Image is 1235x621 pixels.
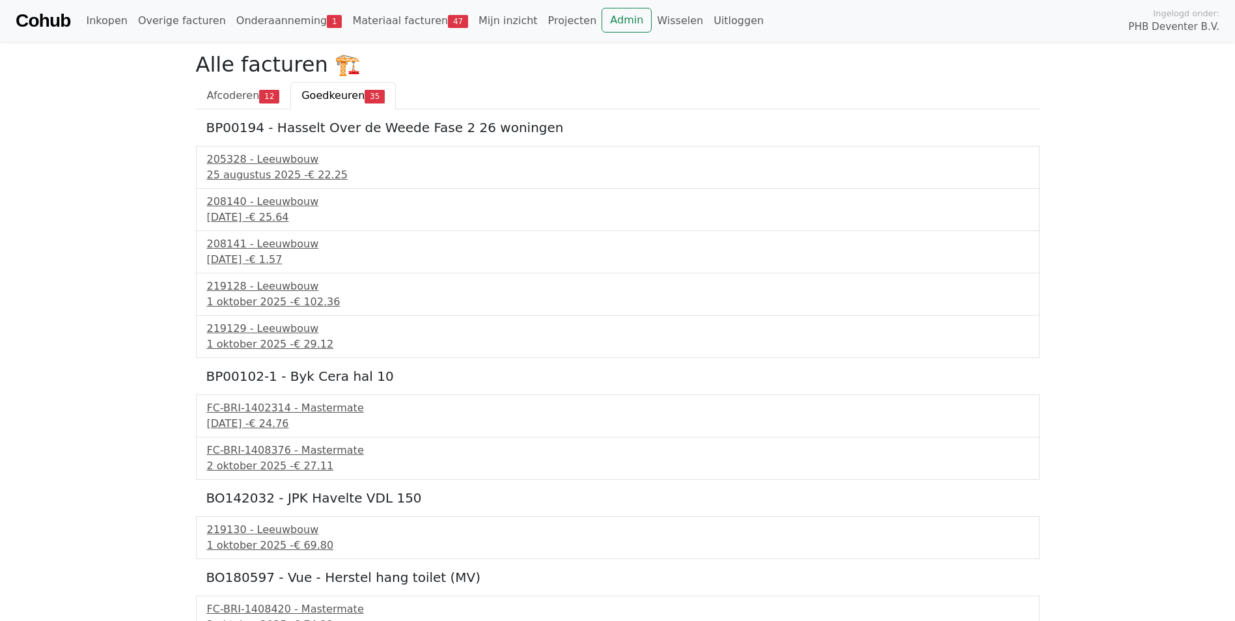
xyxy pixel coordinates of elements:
[133,8,231,34] a: Overige facturen
[206,490,1029,506] h5: BO142032 - JPK Havelte VDL 150
[294,296,340,308] span: € 102.36
[207,400,1029,416] div: FC-BRI-1402314 - Mastermate
[196,52,1040,77] h2: Alle facturen 🏗️
[207,416,1029,432] div: [DATE] -
[249,417,288,430] span: € 24.76
[81,8,132,34] a: Inkopen
[206,120,1029,135] h5: BP00194 - Hasselt Over de Weede Fase 2 26 woningen
[347,8,473,34] a: Materiaal facturen47
[259,90,279,103] span: 12
[207,210,1029,225] div: [DATE] -
[207,167,1029,183] div: 25 augustus 2025 -
[206,570,1029,585] h5: BO180597 - Vue - Herstel hang toilet (MV)
[207,458,1029,474] div: 2 oktober 2025 -
[207,89,260,102] span: Afcoderen
[207,321,1029,337] div: 219129 - Leeuwbouw
[207,279,1029,294] div: 219128 - Leeuwbouw
[294,338,333,350] span: € 29.12
[207,443,1029,474] a: FC-BRI-1408376 - Mastermate2 oktober 2025 -€ 27.11
[207,152,1029,167] div: 205328 - Leeuwbouw
[207,236,1029,268] a: 208141 - Leeuwbouw[DATE] -€ 1.57
[294,460,333,472] span: € 27.11
[207,194,1029,210] div: 208140 - Leeuwbouw
[708,8,769,34] a: Uitloggen
[207,538,1029,553] div: 1 oktober 2025 -
[290,82,396,109] a: Goedkeuren35
[207,337,1029,352] div: 1 oktober 2025 -
[207,443,1029,458] div: FC-BRI-1408376 - Mastermate
[196,82,291,109] a: Afcoderen12
[473,8,543,34] a: Mijn inzicht
[206,368,1029,384] h5: BP00102-1 - Byk Cera hal 10
[207,400,1029,432] a: FC-BRI-1402314 - Mastermate[DATE] -€ 24.76
[1153,7,1219,20] span: Ingelogd onder:
[207,321,1029,352] a: 219129 - Leeuwbouw1 oktober 2025 -€ 29.12
[207,294,1029,310] div: 1 oktober 2025 -
[602,8,652,33] a: Admin
[207,522,1029,538] div: 219130 - Leeuwbouw
[207,279,1029,310] a: 219128 - Leeuwbouw1 oktober 2025 -€ 102.36
[448,15,468,28] span: 47
[207,194,1029,225] a: 208140 - Leeuwbouw[DATE] -€ 25.64
[207,236,1029,252] div: 208141 - Leeuwbouw
[207,152,1029,183] a: 205328 - Leeuwbouw25 augustus 2025 -€ 22.25
[543,8,602,34] a: Projecten
[207,522,1029,553] a: 219130 - Leeuwbouw1 oktober 2025 -€ 69.80
[207,252,1029,268] div: [DATE] -
[294,539,333,551] span: € 69.80
[308,169,348,181] span: € 22.25
[16,5,70,36] a: Cohub
[301,89,365,102] span: Goedkeuren
[231,8,348,34] a: Onderaanneming1
[652,8,708,34] a: Wisselen
[365,90,385,103] span: 35
[327,15,342,28] span: 1
[1128,20,1219,34] span: PHB Deventer B.V.
[249,211,288,223] span: € 25.64
[249,253,282,266] span: € 1.57
[207,601,1029,617] div: FC-BRI-1408420 - Mastermate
